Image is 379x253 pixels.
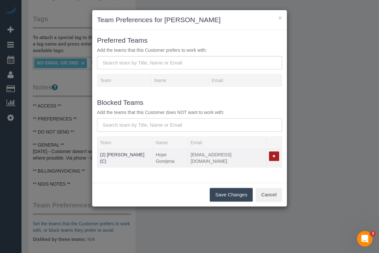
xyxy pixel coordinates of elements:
[97,137,153,149] th: Team
[97,118,282,132] input: Search team by Title, Name or Email
[97,75,151,87] th: Team
[370,231,375,236] span: 2
[97,109,282,116] p: Add the teams that this Customer does NOT want to work with:
[97,36,282,44] h3: Preferred Teams
[357,231,372,246] iframe: Intercom live chat
[97,99,282,106] h3: Blocked Teams
[100,152,144,164] a: (2) [PERSON_NAME] (C)
[188,137,266,149] th: Email
[97,47,282,53] p: Add the teams that this Customer prefers to work with:
[209,75,264,87] th: Email
[153,149,188,167] td: Name
[92,10,287,206] sui-modal: Team Preferences for Jennifer Stevenson
[97,56,282,69] input: Search team by Title, Name or Email
[256,188,282,202] button: Cancel
[151,75,209,87] th: Name
[97,149,153,167] td: Team
[188,149,266,167] td: Email
[210,188,253,202] button: Save Changes
[153,137,188,149] th: Name
[278,14,282,21] button: ×
[97,15,282,25] h3: Team Preferences for [PERSON_NAME]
